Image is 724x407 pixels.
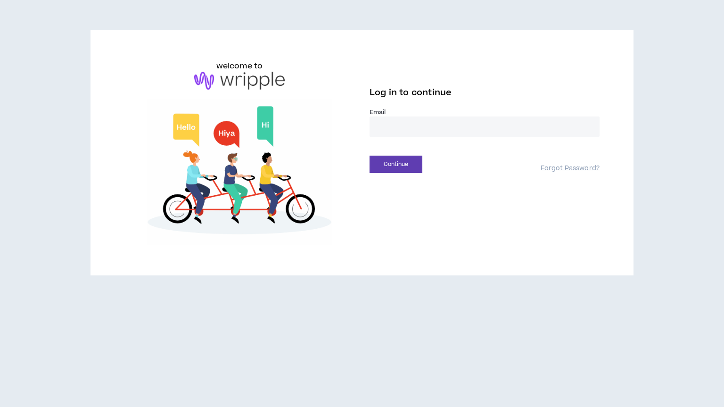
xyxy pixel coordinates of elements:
img: Welcome to Wripple [124,99,354,245]
img: logo-brand.png [194,72,285,90]
h6: welcome to [216,60,263,72]
span: Log in to continue [370,87,452,99]
a: Forgot Password? [541,164,600,173]
button: Continue [370,156,422,173]
label: Email [370,108,600,116]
